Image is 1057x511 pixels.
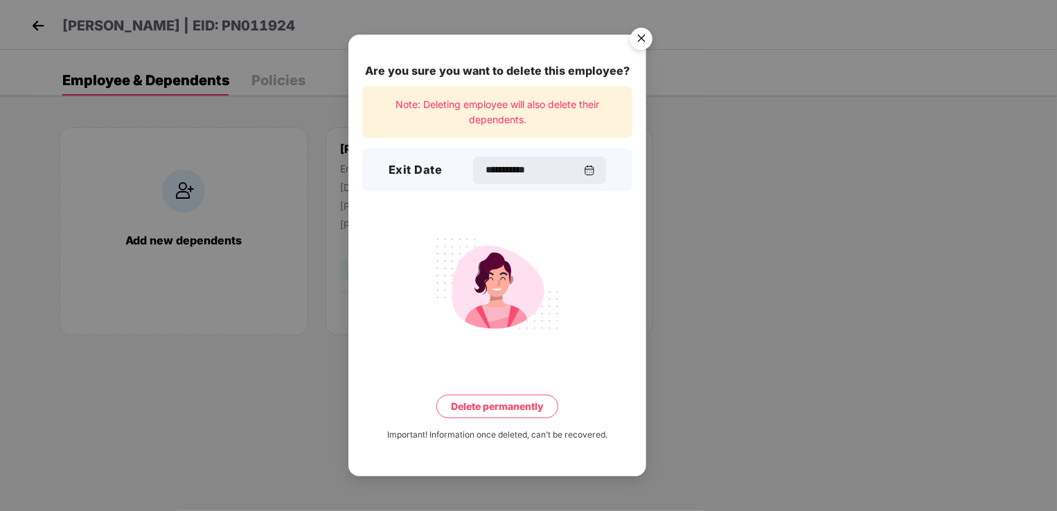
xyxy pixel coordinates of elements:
[622,21,661,60] img: svg+xml;base64,PHN2ZyB4bWxucz0iaHR0cDovL3d3dy53My5vcmcvMjAwMC9zdmciIHdpZHRoPSI1NiIgaGVpZ2h0PSI1Ni...
[362,62,632,80] div: Are you sure you want to delete this employee?
[622,21,659,59] button: Close
[362,87,632,138] div: Note: Deleting employee will also delete their dependents.
[387,429,607,442] div: Important! Information once deleted, can’t be recovered.
[420,230,575,338] img: svg+xml;base64,PHN2ZyB4bWxucz0iaHR0cDovL3d3dy53My5vcmcvMjAwMC9zdmciIHdpZHRoPSIyMjQiIGhlaWdodD0iMT...
[389,161,443,179] h3: Exit Date
[436,395,558,418] button: Delete permanently
[584,165,595,176] img: svg+xml;base64,PHN2ZyBpZD0iQ2FsZW5kYXItMzJ4MzIiIHhtbG5zPSJodHRwOi8vd3d3LnczLm9yZy8yMDAwL3N2ZyIgd2...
